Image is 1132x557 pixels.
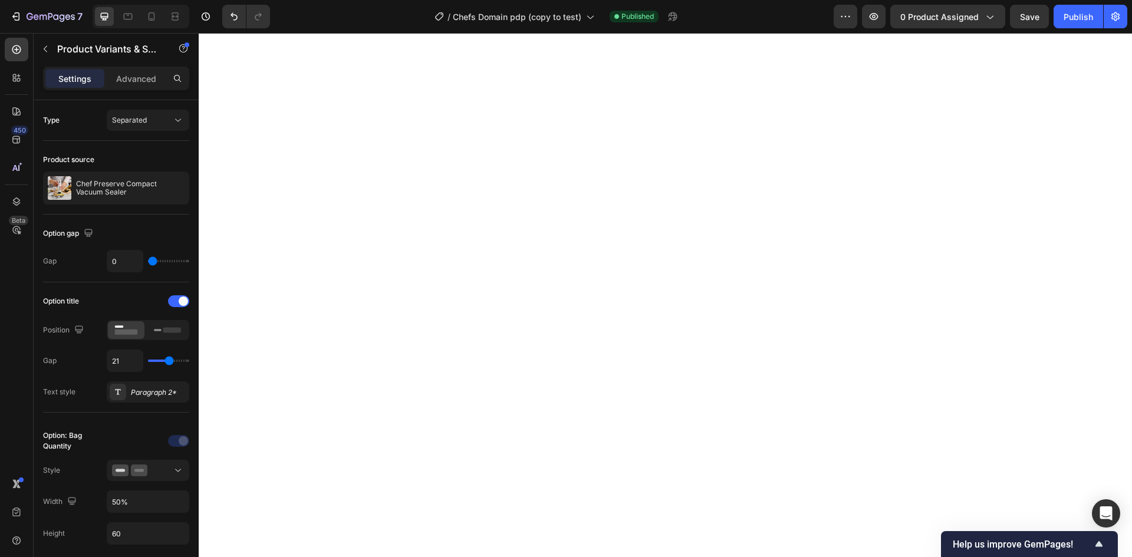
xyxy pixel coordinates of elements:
p: 7 [77,9,83,24]
span: 0 product assigned [900,11,979,23]
input: Auto [107,523,189,544]
p: Product Variants & Swatches [57,42,157,56]
span: Save [1020,12,1039,22]
div: Text style [43,387,75,397]
div: Open Intercom Messenger [1092,499,1120,528]
div: Height [43,528,65,539]
div: Product source [43,154,94,165]
span: Published [621,11,654,22]
div: Paragraph 2* [131,387,186,398]
div: Position [43,322,86,338]
input: Auto [107,350,143,371]
div: Style [43,465,60,476]
button: Publish [1054,5,1103,28]
div: 450 [11,126,28,135]
button: 7 [5,5,88,28]
div: Beta [9,216,28,225]
button: Separated [107,110,189,131]
div: Publish [1064,11,1093,23]
div: Gap [43,355,57,366]
span: Separated [112,116,147,124]
div: Option: Bag Quantity [43,430,104,451]
span: / [447,11,450,23]
div: Option gap [43,226,96,242]
div: Option title [43,296,79,306]
p: Advanced [116,72,156,85]
div: Type [43,115,60,126]
span: Chefs Domain pdp (copy to test) [453,11,581,23]
div: Gap [43,256,57,266]
p: Chef Preserve Compact Vacuum Sealer [76,180,185,196]
div: Undo/Redo [222,5,270,28]
iframe: Design area [199,33,1132,557]
button: 0 product assigned [890,5,1005,28]
p: Settings [58,72,91,85]
div: Width [43,494,79,510]
input: Auto [107,251,143,272]
span: Help us improve GemPages! [953,539,1092,550]
input: Auto [107,491,189,512]
button: Save [1010,5,1049,28]
img: product feature img [48,176,71,200]
button: Show survey - Help us improve GemPages! [953,537,1106,551]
